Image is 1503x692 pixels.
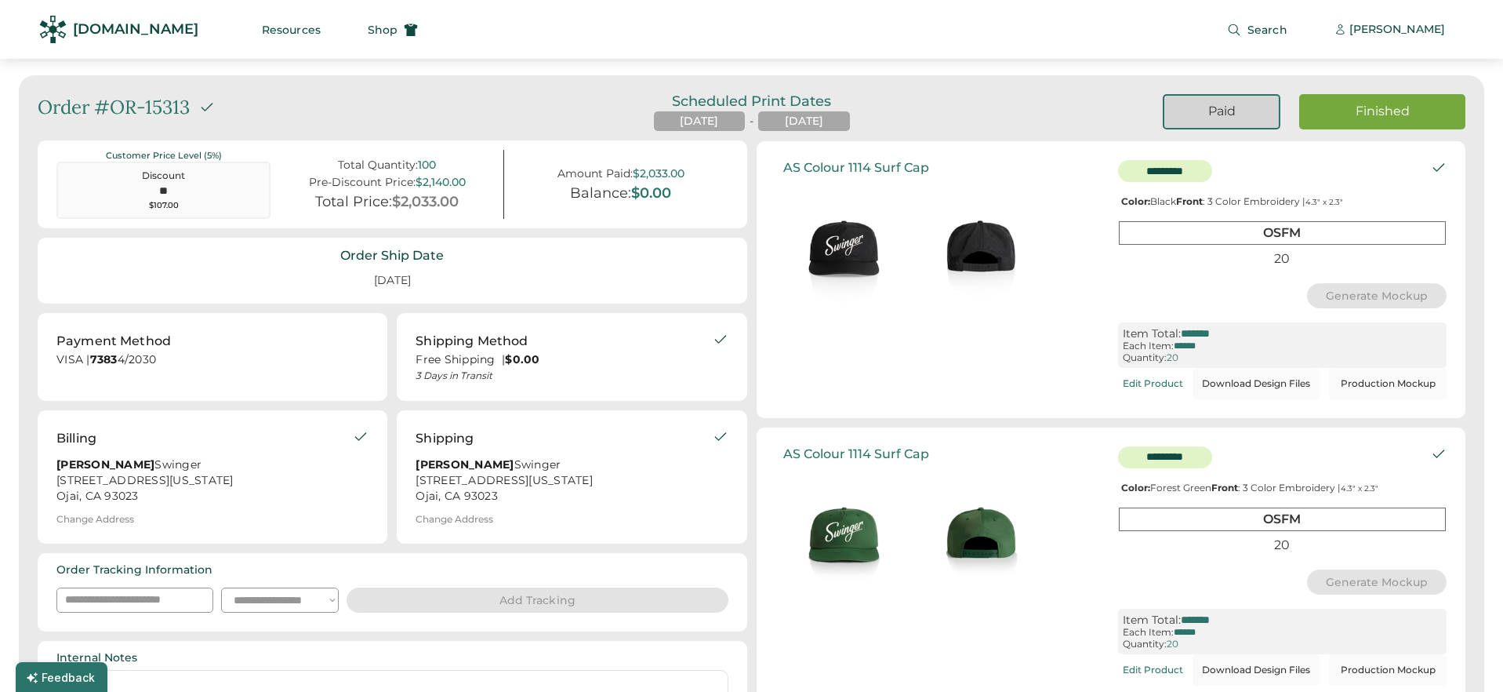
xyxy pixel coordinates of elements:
[1123,378,1183,389] div: Edit Product
[1211,482,1238,494] strong: Front
[1121,482,1150,494] strong: Color:
[1119,221,1446,244] div: OSFM
[416,457,514,472] strong: [PERSON_NAME]
[1123,352,1167,363] div: Quantity:
[243,14,339,46] button: Resources
[775,181,913,319] img: generate-image
[1123,341,1174,351] div: Each Item:
[750,114,753,129] div: -
[1123,627,1174,638] div: Each Item:
[1193,368,1320,399] button: Download Design Files
[56,514,134,525] div: Change Address
[1193,654,1320,686] button: Download Design Files
[338,158,418,172] div: Total Quantity:
[1305,197,1343,207] font: 4.3" x 2.3"
[1208,14,1306,46] button: Search
[38,94,190,121] div: Order #OR-15313
[56,352,368,372] div: VISA | 4/2030
[355,267,430,295] div: [DATE]
[1307,570,1447,595] button: Generate Mockup
[570,185,631,202] div: Balance:
[416,352,712,368] div: Free Shipping |
[1183,103,1260,120] div: Paid
[90,352,118,366] strong: 7383
[416,176,466,189] div: $2,140.00
[1329,654,1447,686] button: Production Mockup
[654,94,850,108] div: Scheduled Print Dates
[39,16,67,43] img: Rendered Logo - Screens
[557,167,633,180] div: Amount Paid:
[785,114,823,129] div: [DATE]
[1429,621,1496,689] iframe: Front Chat
[631,185,671,202] div: $0.00
[392,194,459,211] div: $2,033.00
[1118,483,1447,494] div: Forest Green : 3 Color Embroidery |
[783,446,929,461] div: AS Colour 1114 Surf Cap
[1123,665,1183,676] div: Edit Product
[1119,508,1446,530] div: OSFM
[913,181,1050,319] img: generate-image
[56,563,212,578] div: Order Tracking Information
[349,14,437,46] button: Shop
[56,150,270,162] div: Customer Price Level (5%)
[309,176,416,189] div: Pre-Discount Price:
[783,160,929,175] div: AS Colour 1114 Surf Cap
[315,194,392,211] div: Total Price:
[1349,22,1445,38] div: [PERSON_NAME]
[56,650,137,666] div: Internal Notes
[505,352,539,366] strong: $0.00
[633,167,684,180] div: $2,033.00
[416,429,474,448] div: Shipping
[56,429,96,448] div: Billing
[1121,195,1150,207] strong: Color:
[56,457,353,504] div: Swinger [STREET_ADDRESS][US_STATE] Ojai, CA 93023
[1123,614,1181,627] div: Item Total:
[1176,195,1203,207] strong: Front
[1167,639,1178,650] div: 20
[416,514,493,525] div: Change Address
[1119,248,1446,269] div: 20
[1329,368,1447,399] button: Production Mockup
[1118,196,1447,207] div: Black : 3 Color Embroidery |
[418,158,436,172] div: 100
[368,24,398,35] span: Shop
[56,457,154,472] strong: [PERSON_NAME]
[1318,103,1447,120] div: Finished
[913,468,1050,605] img: generate-image
[67,200,260,211] div: $107.00
[1307,283,1447,308] button: Generate Mockup
[1341,483,1378,494] font: 4.3" x 2.3"
[347,588,728,613] button: Add Tracking
[416,457,712,504] div: Swinger [STREET_ADDRESS][US_STATE] Ojai, CA 93023
[1119,534,1446,555] div: 20
[1167,352,1178,363] div: 20
[56,332,171,351] div: Payment Method
[67,169,260,183] div: Discount
[1247,24,1287,35] span: Search
[416,332,528,351] div: Shipping Method
[1123,639,1167,650] div: Quantity:
[1123,327,1181,341] div: Item Total:
[340,247,444,264] div: Order Ship Date
[775,468,913,605] img: generate-image
[416,370,712,382] div: 3 Days in Transit
[73,20,198,39] div: [DOMAIN_NAME]
[680,114,718,129] div: [DATE]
